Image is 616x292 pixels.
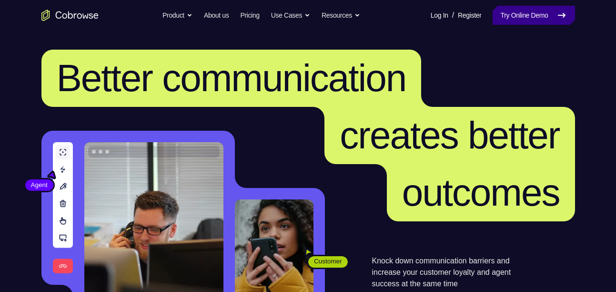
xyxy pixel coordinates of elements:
[452,10,454,21] span: /
[431,6,448,25] a: Log In
[162,6,192,25] button: Product
[402,171,560,214] span: outcomes
[271,6,310,25] button: Use Cases
[204,6,229,25] a: About us
[458,6,481,25] a: Register
[322,6,360,25] button: Resources
[240,6,259,25] a: Pricing
[41,10,99,21] a: Go to the home page
[493,6,575,25] a: Try Online Demo
[340,114,559,156] span: creates better
[372,255,528,290] p: Knock down communication barriers and increase your customer loyalty and agent success at the sam...
[57,57,406,99] span: Better communication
